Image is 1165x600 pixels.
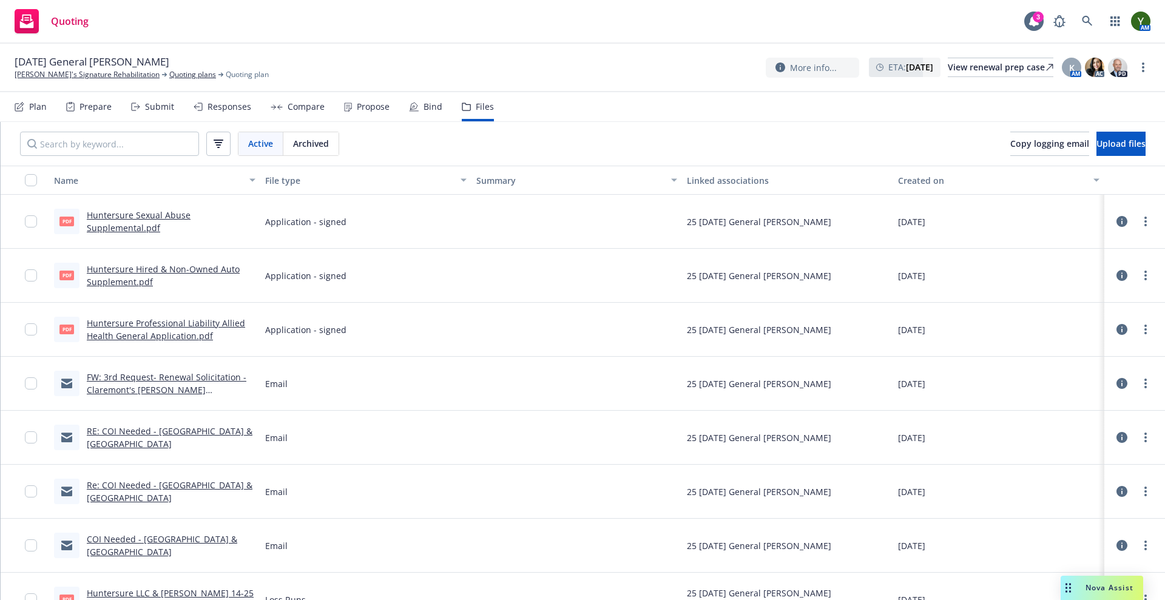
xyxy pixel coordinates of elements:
img: photo [1085,58,1104,77]
a: FW: 3rd Request- Renewal Solicitation - Claremont's [PERSON_NAME][GEOGRAPHIC_DATA] DBA:[GEOGRAPHI... [87,371,246,447]
input: Toggle Row Selected [25,431,37,443]
div: Responses [208,102,251,112]
a: Huntersure Professional Liability Allied Health General Application.pdf [87,317,245,342]
div: 25 [DATE] General [PERSON_NAME] [687,269,831,282]
button: Copy logging email [1010,132,1089,156]
div: View renewal prep case [948,58,1053,76]
input: Search by keyword... [20,132,199,156]
div: Bind [424,102,442,112]
button: File type [260,166,471,195]
span: Copy logging email [1010,138,1089,149]
span: pdf [59,325,74,334]
span: Quoting [51,16,89,26]
button: More info... [766,58,859,78]
a: more [1138,376,1153,391]
div: Drag to move [1061,576,1076,600]
input: Toggle Row Selected [25,215,37,228]
button: Created on [893,166,1104,195]
span: [DATE] [898,377,925,390]
span: Archived [293,137,329,150]
a: Re: COI Needed - [GEOGRAPHIC_DATA] & [GEOGRAPHIC_DATA] [87,479,252,504]
span: Nova Assist [1086,582,1133,593]
span: [DATE] [898,269,925,282]
button: Nova Assist [1061,576,1143,600]
button: Summary [471,166,683,195]
strong: [DATE] [906,61,933,73]
a: Search [1075,9,1099,33]
div: 25 [DATE] General [PERSON_NAME] [687,323,831,336]
span: More info... [790,61,837,74]
a: Huntersure Hired & Non-Owned Auto Supplement.pdf [87,263,240,288]
img: photo [1131,12,1150,31]
a: more [1138,268,1153,283]
span: [DATE] General [PERSON_NAME] [15,55,169,69]
div: Name [54,174,242,187]
button: Upload files [1096,132,1146,156]
input: Toggle Row Selected [25,323,37,335]
div: Plan [29,102,47,112]
span: Application - signed [265,269,346,282]
span: Email [265,539,288,552]
input: Toggle Row Selected [25,377,37,389]
a: more [1138,430,1153,445]
span: Upload files [1096,138,1146,149]
div: 25 [DATE] General [PERSON_NAME] [687,431,831,444]
span: Application - signed [265,323,346,336]
span: [DATE] [898,323,925,336]
div: Summary [476,174,664,187]
a: more [1138,484,1153,499]
button: Name [49,166,260,195]
div: 25 [DATE] General [PERSON_NAME] [687,587,831,599]
img: photo [1108,58,1127,77]
a: Switch app [1103,9,1127,33]
div: File type [265,174,453,187]
a: more [1138,214,1153,229]
span: [DATE] [898,431,925,444]
span: K [1069,61,1075,74]
a: View renewal prep case [948,58,1053,77]
a: more [1138,538,1153,553]
a: Quoting plans [169,69,216,80]
div: 25 [DATE] General [PERSON_NAME] [687,215,831,228]
div: Files [476,102,494,112]
div: Created on [898,174,1086,187]
input: Toggle Row Selected [25,269,37,281]
a: more [1136,60,1150,75]
a: Report a Bug [1047,9,1072,33]
span: Email [265,485,288,498]
div: 25 [DATE] General [PERSON_NAME] [687,377,831,390]
a: COI Needed - [GEOGRAPHIC_DATA] & [GEOGRAPHIC_DATA] [87,533,237,558]
a: Huntersure Sexual Abuse Supplemental.pdf [87,209,191,234]
div: Linked associations [687,174,888,187]
span: [DATE] [898,215,925,228]
input: Toggle Row Selected [25,485,37,497]
div: Submit [145,102,174,112]
input: Toggle Row Selected [25,539,37,551]
div: 25 [DATE] General [PERSON_NAME] [687,485,831,498]
button: Linked associations [682,166,893,195]
a: RE: COI Needed - [GEOGRAPHIC_DATA] & [GEOGRAPHIC_DATA] [87,425,252,450]
div: Compare [288,102,325,112]
input: Select all [25,174,37,186]
span: Active [248,137,273,150]
span: ETA : [888,61,933,73]
div: 25 [DATE] General [PERSON_NAME] [687,539,831,552]
span: Email [265,431,288,444]
span: Email [265,377,288,390]
span: pdf [59,217,74,226]
span: pdf [59,271,74,280]
div: Prepare [79,102,112,112]
div: 3 [1033,12,1044,22]
span: [DATE] [898,485,925,498]
div: Propose [357,102,390,112]
span: Quoting plan [226,69,269,80]
a: more [1138,322,1153,337]
a: Quoting [10,4,93,38]
span: Application - signed [265,215,346,228]
a: [PERSON_NAME]'s Signature Rehabilitation [15,69,160,80]
span: [DATE] [898,539,925,552]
